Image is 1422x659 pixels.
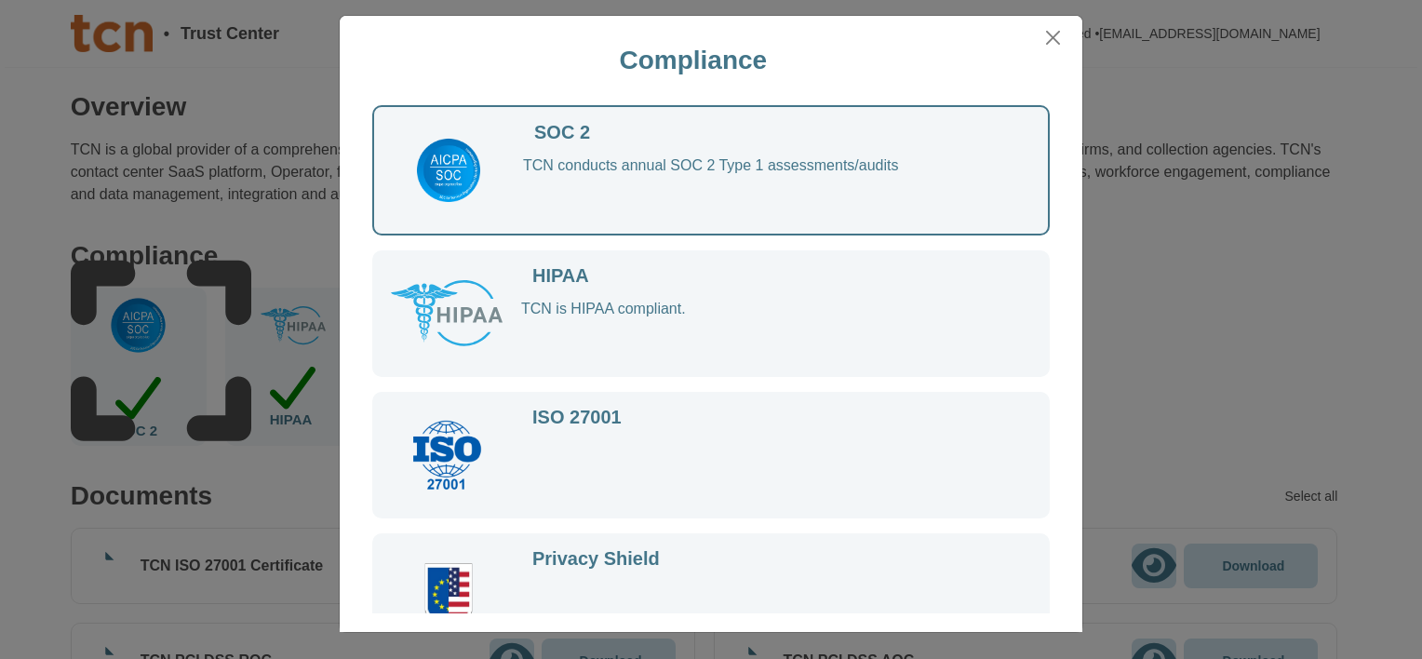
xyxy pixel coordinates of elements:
img: SOC 2 [413,135,484,206]
div: Compliance [347,23,1040,98]
div: Privacy Shield [532,550,660,568]
div: TCN conducts annual SOC 2 Type 1 assessments/audits [523,156,1012,217]
img: HIPAA [391,278,503,349]
div: ISO 27001 [532,409,622,426]
button: Close [1040,23,1067,52]
img: Privacy Shield [396,561,499,632]
div: TCN is HIPAA compliant. [521,300,1010,360]
div: SOC 2 [534,124,590,141]
img: ISO 27001 [409,420,485,491]
div: HIPAA [532,267,589,285]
